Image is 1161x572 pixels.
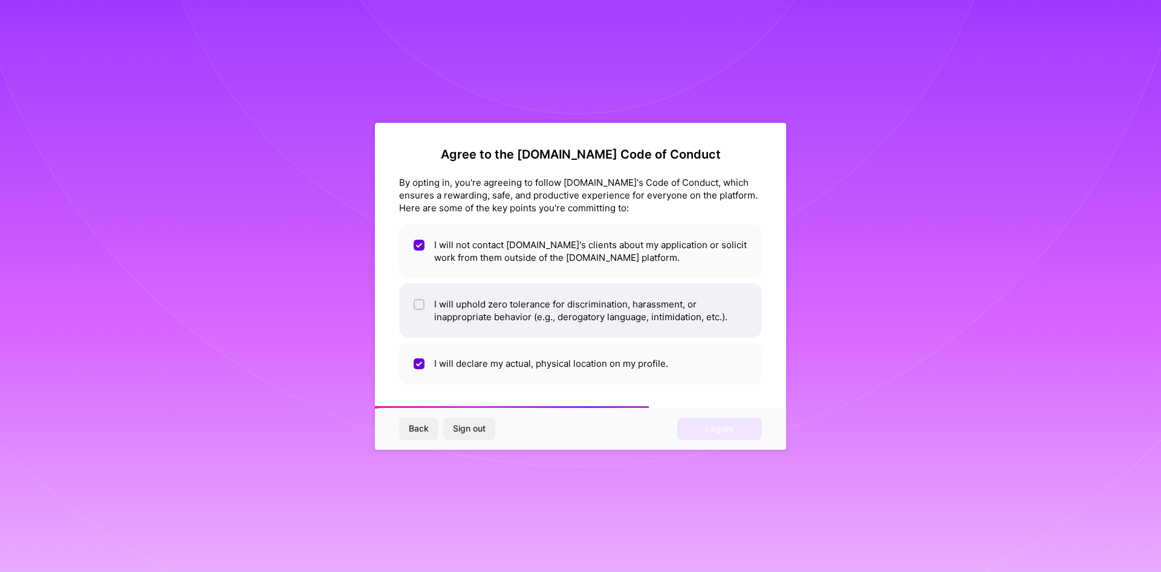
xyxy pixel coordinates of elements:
[399,283,762,338] li: I will uphold zero tolerance for discrimination, harassment, or inappropriate behavior (e.g., der...
[453,422,486,435] span: Sign out
[399,224,762,278] li: I will not contact [DOMAIN_NAME]'s clients about my application or solicit work from them outside...
[399,418,438,439] button: Back
[399,176,762,214] div: By opting in, you're agreeing to follow [DOMAIN_NAME]'s Code of Conduct, which ensures a rewardin...
[399,343,762,384] li: I will declare my actual, physical location on my profile.
[443,418,495,439] button: Sign out
[409,422,429,435] span: Back
[399,147,762,162] h2: Agree to the [DOMAIN_NAME] Code of Conduct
